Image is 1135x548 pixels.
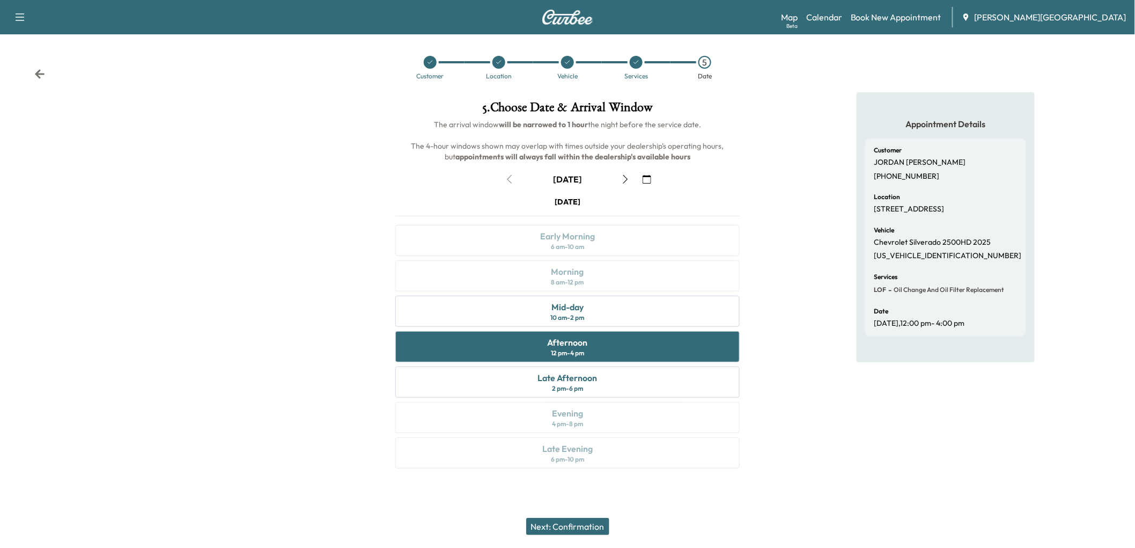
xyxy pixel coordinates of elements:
[499,120,588,129] b: will be narrowed to 1 hour
[874,172,939,181] p: [PHONE_NUMBER]
[555,196,580,207] div: [DATE]
[874,158,966,167] p: JORDAN [PERSON_NAME]
[455,152,690,162] b: appointments will always fall within the dealership's available hours
[550,313,584,322] div: 10 am - 2 pm
[526,518,609,535] button: Next: Confirmation
[698,73,712,79] div: Date
[874,147,902,154] h6: Customer
[865,118,1026,130] h5: Appointment Details
[698,56,711,69] div: 5
[553,173,582,185] div: [DATE]
[851,11,941,24] a: Book New Appointment
[34,69,45,79] div: Back
[557,73,578,79] div: Vehicle
[417,73,444,79] div: Customer
[551,349,584,357] div: 12 pm - 4 pm
[874,274,897,280] h6: Services
[624,73,648,79] div: Services
[486,73,512,79] div: Location
[874,251,1021,261] p: [US_VEHICLE_IDENTIFICATION_NUMBER]
[874,319,964,328] p: [DATE] , 12:00 pm - 4:00 pm
[542,10,593,25] img: Curbee Logo
[781,11,798,24] a: MapBeta
[886,284,891,295] span: -
[411,120,725,162] span: The arrival window the night before the service date. The 4-hour windows shown may overlap with t...
[975,11,1126,24] span: [PERSON_NAME][GEOGRAPHIC_DATA]
[891,286,1004,294] span: Oil Change and Oil Filter Replacement
[874,227,894,233] h6: Vehicle
[806,11,842,24] a: Calendar
[552,384,583,393] div: 2 pm - 6 pm
[874,204,944,214] p: [STREET_ADDRESS]
[874,238,991,247] p: Chevrolet Silverado 2500HD 2025
[874,308,888,315] h6: Date
[786,22,798,30] div: Beta
[551,301,584,313] div: Mid-day
[547,336,587,349] div: Afternoon
[387,101,748,119] h1: 5 . Choose Date & Arrival Window
[537,371,597,384] div: Late Afternoon
[874,194,900,200] h6: Location
[874,286,886,294] span: LOF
